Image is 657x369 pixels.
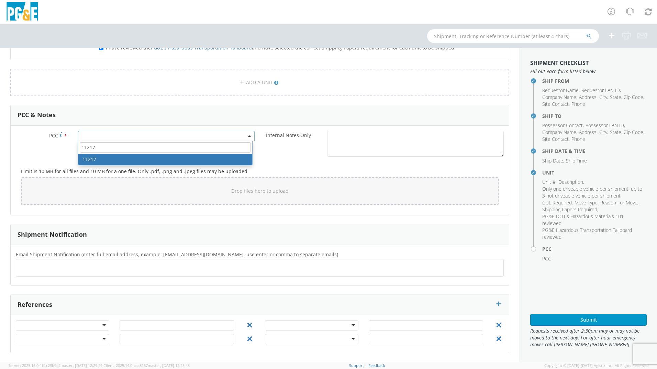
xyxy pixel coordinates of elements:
span: Possessor LAN ID [586,122,624,128]
span: PG&E Hazardous Transportation Tailboard reviewed [542,227,632,240]
span: Address [579,129,597,135]
span: State [610,129,621,135]
span: PCC [49,132,58,139]
span: Description [558,179,583,185]
h4: Ship From [542,78,647,83]
span: CDL Required [542,199,572,206]
li: , [542,94,577,101]
h3: References [18,301,52,308]
li: , [610,94,622,101]
li: , [581,87,621,94]
span: Ship Date [542,157,563,164]
li: , [542,199,573,206]
h4: Ship To [542,113,647,119]
li: , [542,179,557,186]
li: , [542,157,564,164]
span: PG&E DOT's Hazardous Materials 101 reviewed [542,213,624,226]
h3: PCC & Notes [18,112,56,119]
button: Submit [530,314,647,326]
h4: Ship Date & Time [542,148,647,154]
li: , [542,122,584,129]
span: master, [DATE] 12:29:29 [60,363,102,368]
span: Move Type [575,199,598,206]
span: State [610,94,621,100]
span: City [599,94,607,100]
span: Possessor Contact [542,122,583,128]
span: Copyright © [DATE]-[DATE] Agistix Inc., All Rights Reserved [544,363,649,368]
li: , [586,122,625,129]
li: , [542,136,570,143]
span: Only one driveable vehicle per shipment, up to 3 not driveable vehicle per shipment [542,186,642,199]
a: Support [349,363,364,368]
li: , [575,199,599,206]
li: 11217 [78,154,252,165]
li: , [600,199,638,206]
span: Requests received after 2:30pm may or may not be moved to the next day. For after hour emergency ... [530,327,647,348]
li: , [579,94,598,101]
li: , [579,129,598,136]
h4: PCC [542,246,647,251]
span: I have reviewed the and have selected the correct Shipping Papers requirement for each unit to be... [106,44,456,51]
li: , [599,94,608,101]
a: Feedback [368,363,385,368]
span: Zip Code [624,94,643,100]
span: Reason For Move [600,199,637,206]
span: Site Contact [542,101,569,107]
h4: Unit [542,170,647,175]
h3: Shipment Notification [18,231,87,238]
input: Shipment, Tracking or Reference Number (at least 4 chars) [427,29,599,43]
span: Fill out each form listed below [530,68,647,75]
span: Phone [571,136,585,142]
span: City [599,129,607,135]
span: Internal Notes Only [266,132,311,138]
li: , [624,94,644,101]
li: , [542,87,580,94]
span: Company Name [542,129,576,135]
span: Requestor LAN ID [581,87,620,93]
span: Unit # [542,179,556,185]
span: Ship Time [566,157,587,164]
span: Site Contact [542,136,569,142]
span: Server: 2025.16.0-1ffcc23b9e2 [8,363,102,368]
img: pge-logo-06675f144f4cfa6a6814.png [5,2,40,22]
span: Company Name [542,94,576,100]
span: Phone [571,101,585,107]
li: , [558,179,584,186]
li: , [542,101,570,108]
span: Zip Code [624,129,643,135]
a: PG&E's Hazardous Transportation Tailboard [151,44,252,51]
li: , [610,129,622,136]
li: , [542,186,645,199]
strong: Shipment Checklist [530,59,589,67]
li: , [542,213,645,227]
span: master, [DATE] 12:25:43 [148,363,190,368]
a: ADD A UNIT [10,69,509,96]
span: Drop files here to upload [231,188,289,194]
span: Shipping Papers Required [542,206,597,213]
li: , [542,206,598,213]
li: , [624,129,644,136]
span: Address [579,94,597,100]
span: Client: 2025.14.0-cea8157 [103,363,190,368]
li: , [542,129,577,136]
span: PCC [542,255,551,262]
h5: Limit is 10 MB for all files and 10 MB for a one file. Only .pdf, .png and .jpeg files may be upl... [21,169,499,174]
li: , [599,129,608,136]
span: Email Shipment Notification (enter full email address, example: jdoe01@agistix.com, use enter or ... [16,251,338,258]
span: Requestor Name [542,87,579,93]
